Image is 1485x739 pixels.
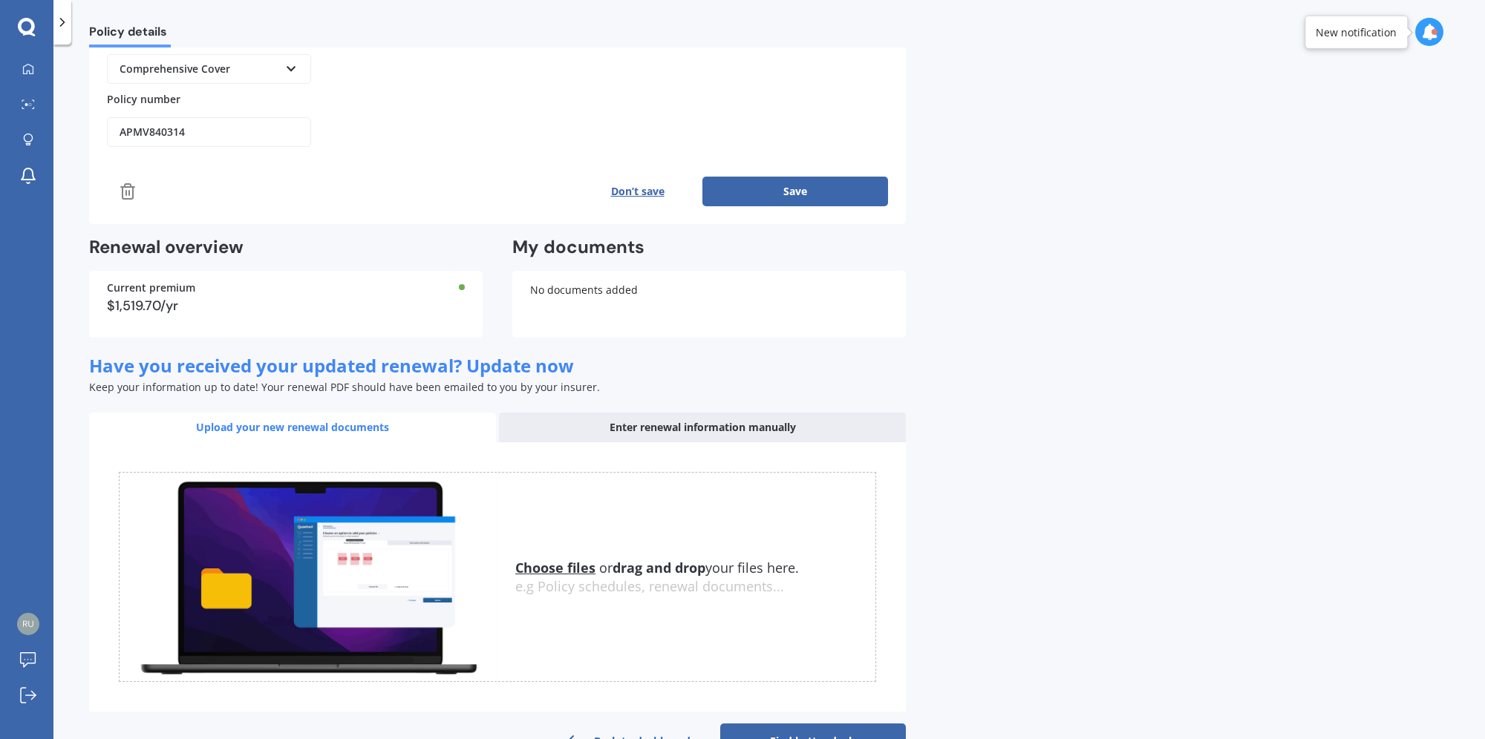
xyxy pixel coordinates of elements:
[120,61,279,77] div: Comprehensive Cover
[512,271,906,338] div: No documents added
[613,559,705,577] b: drag and drop
[89,24,171,45] span: Policy details
[572,177,702,206] button: Don’t save
[702,177,888,206] button: Save
[89,353,574,378] span: Have you received your updated renewal? Update now
[512,236,644,259] h2: My documents
[1316,24,1397,39] div: New notification
[89,380,600,394] span: Keep your information up to date! Your renewal PDF should have been emailed to you by your insurer.
[499,413,906,442] div: Enter renewal information manually
[107,117,311,147] input: Enter policy number
[107,92,180,106] span: Policy number
[515,559,799,577] span: or your files here.
[120,473,497,681] img: upload.de96410c8ce839c3fdd5.gif
[89,413,496,442] div: Upload your new renewal documents
[107,283,465,293] div: Current premium
[17,613,39,635] img: 075e68c65372dd7f12669ca265d3e6a3
[515,559,595,577] u: Choose files
[107,299,465,312] div: $1,519.70/yr
[515,579,875,595] div: e.g Policy schedules, renewal documents...
[89,236,483,259] h2: Renewal overview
